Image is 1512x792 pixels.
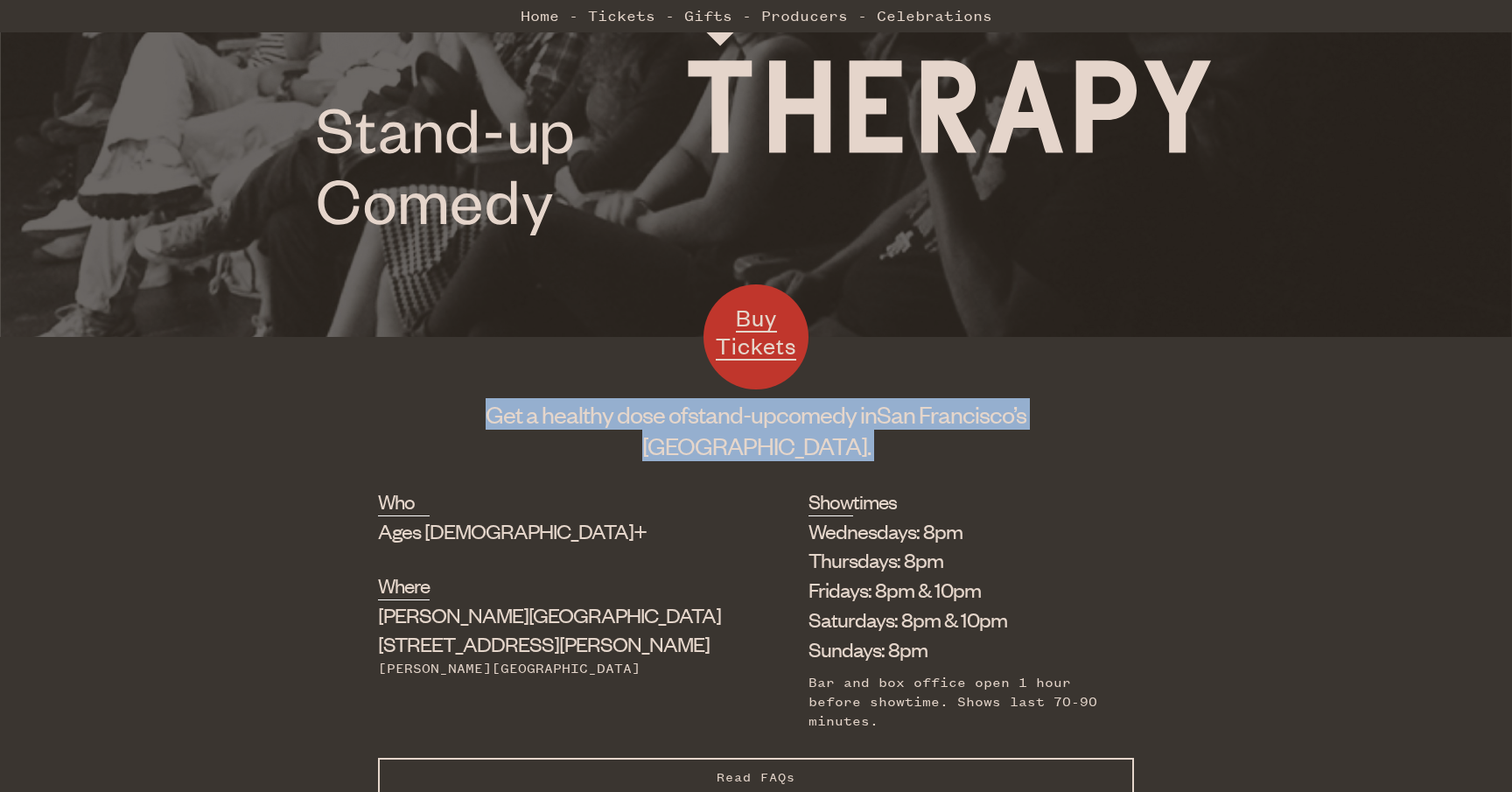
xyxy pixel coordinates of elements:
span: stand-up [688,399,776,429]
div: Bar and box office open 1 hour before showtime. Shows last 70-90 minutes. [808,673,1108,732]
h2: Who [378,487,430,515]
li: Fridays: 8pm & 10pm [808,575,1108,605]
div: [STREET_ADDRESS][PERSON_NAME] [378,600,721,660]
span: Buy Tickets [716,303,796,360]
span: San Francisco’s [877,399,1026,429]
div: Ages [DEMOGRAPHIC_DATA]+ [378,516,721,546]
span: Read FAQs [717,770,795,785]
li: Saturdays: 8pm & 10pm [808,605,1108,634]
h1: Get a healthy dose of comedy in [378,398,1134,461]
h2: Where [378,571,430,599]
a: Buy Tickets [703,284,808,389]
div: [PERSON_NAME][GEOGRAPHIC_DATA] [378,659,721,678]
span: [GEOGRAPHIC_DATA]. [642,431,871,460]
li: Wednesdays: 8pm [808,516,1108,546]
li: Sundays: 8pm [808,634,1108,664]
li: Thursdays: 8pm [808,545,1108,575]
span: [PERSON_NAME][GEOGRAPHIC_DATA] [378,601,721,627]
h2: Showtimes [808,487,853,515]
